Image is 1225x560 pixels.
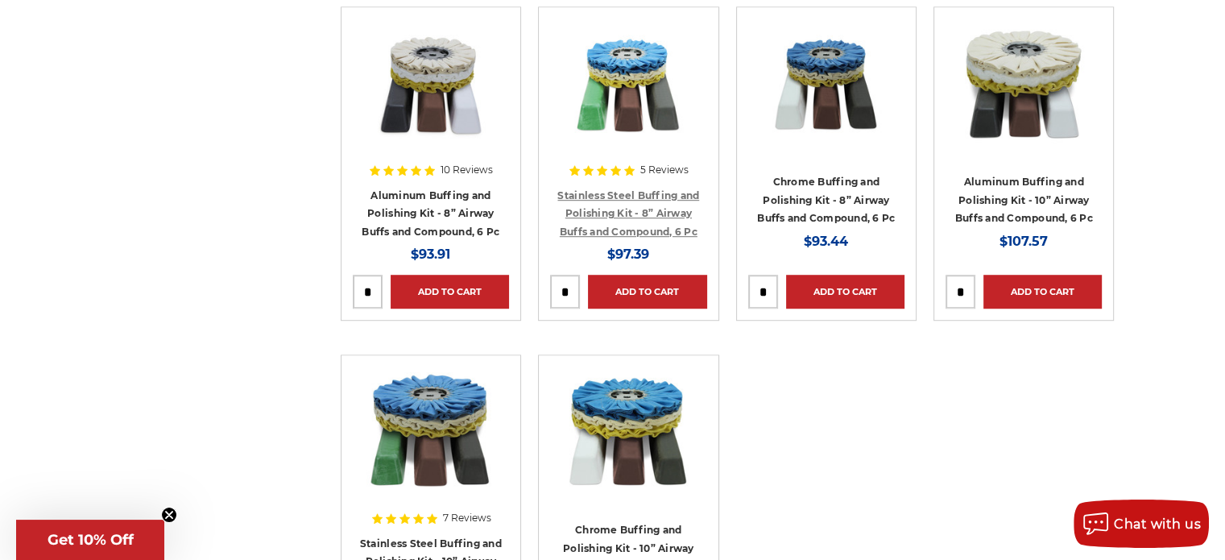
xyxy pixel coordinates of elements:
a: 8 inch airway buffing wheel and compound kit for chrome [748,19,904,175]
button: Close teaser [161,507,177,523]
a: 10 inch airway buff and polishing compound kit for aluminum [946,19,1102,175]
span: Get 10% Off [48,531,134,549]
a: Stainless Steel Buffing and Polishing Kit - 8” Airway Buffs and Compound, 6 Pc [557,189,699,238]
img: 8 inch airway buffing wheel and compound kit for aluminum [366,19,495,147]
a: Add to Cart [391,275,509,309]
a: Add to Cart [786,275,904,309]
a: Aluminum Buffing and Polishing Kit - 10” Airway Buffs and Compound, 6 Pc [955,176,1093,224]
span: $107.57 [999,234,1048,249]
span: $93.44 [804,234,848,249]
a: 10 inch airway buff and polishing compound kit for chrome [550,367,706,523]
a: Aluminum Buffing and Polishing Kit - 8” Airway Buffs and Compound, 6 Pc [362,189,499,238]
a: 10 inch airway buff and polishing compound kit for stainless steel [353,367,509,523]
span: $93.91 [411,247,450,262]
a: Add to Cart [983,275,1102,309]
button: Chat with us [1074,500,1209,548]
a: 8 inch airway buffing wheel and compound kit for aluminum [353,19,509,175]
span: $97.39 [607,247,649,262]
span: Chat with us [1114,516,1201,532]
a: 8 inch airway buffing wheel and compound kit for stainless steel [550,19,706,175]
img: 10 inch airway buff and polishing compound kit for aluminum [959,19,1088,147]
img: 8 inch airway buffing wheel and compound kit for chrome [762,19,891,147]
img: 8 inch airway buffing wheel and compound kit for stainless steel [564,19,693,147]
div: Get 10% OffClose teaser [16,520,164,560]
img: 10 inch airway buff and polishing compound kit for chrome [564,367,693,496]
img: 10 inch airway buff and polishing compound kit for stainless steel [366,367,495,496]
a: Chrome Buffing and Polishing Kit - 8” Airway Buffs and Compound, 6 Pc [757,176,895,224]
a: Add to Cart [588,275,706,309]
